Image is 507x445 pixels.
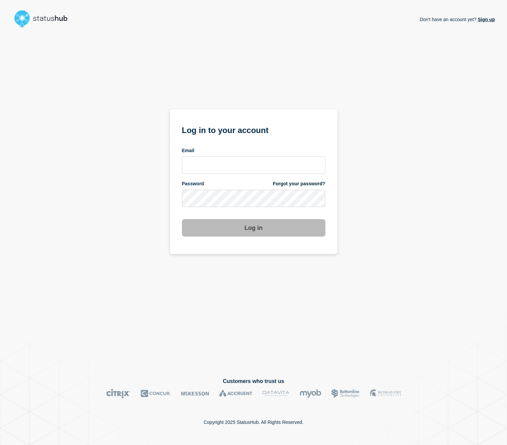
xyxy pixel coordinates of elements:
[12,378,495,384] h2: Customers who trust us
[141,389,171,398] img: Concur logo
[420,11,495,27] p: Don't have an account yet?
[262,389,290,398] img: DataVita logo
[12,8,76,29] img: StatusHub logo
[182,123,325,136] h1: Log in to your account
[182,219,325,237] button: Log in
[106,389,131,398] img: Citrix logo
[182,156,325,174] input: email input
[300,389,321,398] img: myob logo
[477,17,495,22] a: Sign up
[182,190,325,207] input: password input
[273,181,325,187] a: Forgot your password?
[219,389,252,398] img: Accruent logo
[181,389,209,398] img: McKesson logo
[182,181,204,187] span: Password
[331,389,360,398] img: Bottomline logo
[203,420,303,425] p: Copyright 2025 StatusHub. All Rights Reserved.
[370,389,401,398] img: MSU logo
[182,147,194,154] span: Email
